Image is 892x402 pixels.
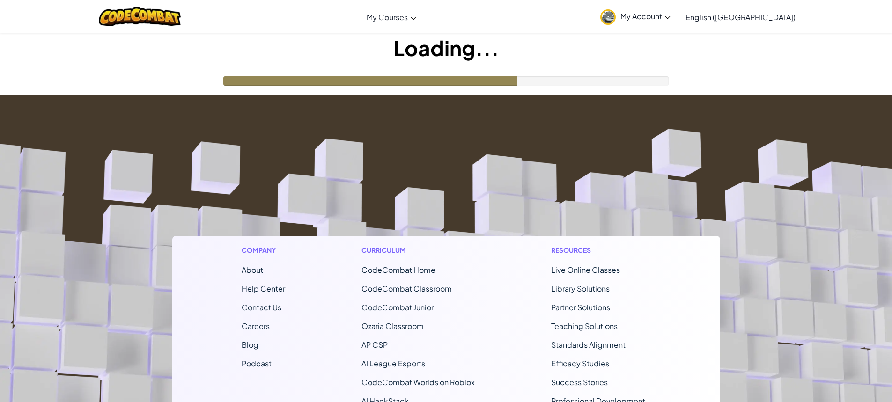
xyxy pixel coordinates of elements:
[361,377,475,387] a: CodeCombat Worlds on Roblox
[361,340,388,350] a: AP CSP
[242,358,272,368] a: Podcast
[551,284,610,293] a: Library Solutions
[596,2,675,31] a: My Account
[99,7,181,26] img: CodeCombat logo
[551,321,618,331] a: Teaching Solutions
[551,302,610,312] a: Partner Solutions
[361,358,425,368] a: AI League Esports
[681,4,800,29] a: English ([GEOGRAPHIC_DATA])
[362,4,421,29] a: My Courses
[242,340,258,350] a: Blog
[242,302,281,312] span: Contact Us
[551,340,626,350] a: Standards Alignment
[0,33,892,62] h1: Loading...
[242,284,285,293] a: Help Center
[242,265,263,275] a: About
[367,12,408,22] span: My Courses
[600,9,616,25] img: avatar
[242,245,285,255] h1: Company
[551,358,609,368] a: Efficacy Studies
[361,284,452,293] a: CodeCombat Classroom
[620,11,671,21] span: My Account
[361,265,435,275] span: CodeCombat Home
[551,245,651,255] h1: Resources
[361,245,475,255] h1: Curriculum
[361,321,424,331] a: Ozaria Classroom
[242,321,270,331] a: Careers
[551,265,620,275] a: Live Online Classes
[361,302,434,312] a: CodeCombat Junior
[551,377,608,387] a: Success Stories
[686,12,796,22] span: English ([GEOGRAPHIC_DATA])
